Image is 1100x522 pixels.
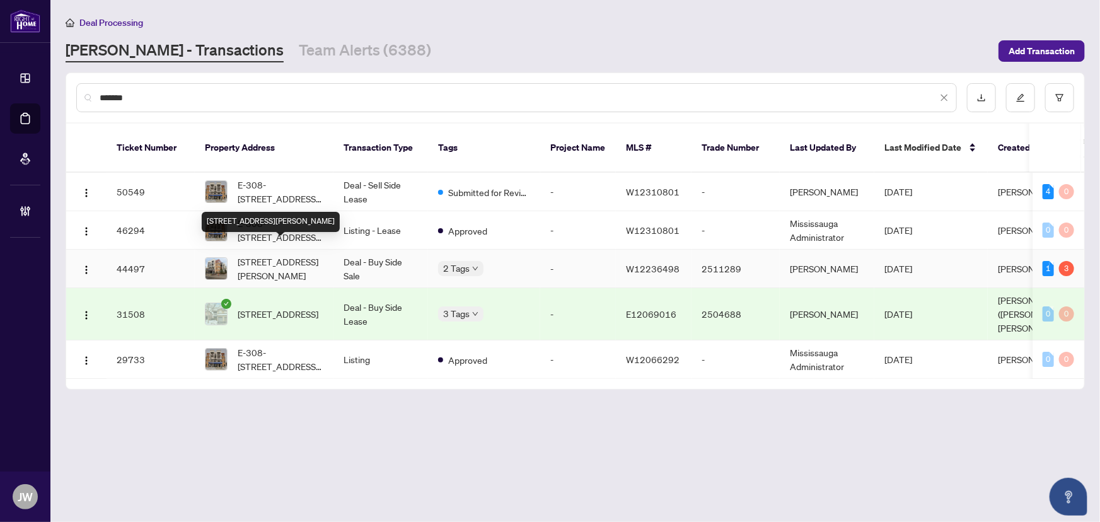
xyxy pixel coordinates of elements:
td: 44497 [107,250,195,288]
th: Tags [428,124,540,173]
a: Team Alerts (6388) [299,40,431,62]
span: W12236498 [626,263,680,274]
td: - [540,211,616,250]
a: [PERSON_NAME] - Transactions [66,40,284,62]
span: Approved [448,353,487,367]
button: edit [1006,83,1035,112]
span: [STREET_ADDRESS][PERSON_NAME] [238,255,323,282]
span: [DATE] [884,354,912,365]
th: Transaction Type [333,124,428,173]
td: - [692,211,780,250]
td: [PERSON_NAME] [780,288,874,340]
div: 0 [1059,184,1074,199]
th: Trade Number [692,124,780,173]
div: 4 [1043,184,1054,199]
td: Deal - Buy Side Sale [333,250,428,288]
td: - [540,250,616,288]
span: [DATE] [884,224,912,236]
img: thumbnail-img [206,258,227,279]
div: [STREET_ADDRESS][PERSON_NAME] [202,212,340,232]
td: Mississauga Administrator [780,340,874,379]
td: 50549 [107,173,195,211]
span: Deal Processing [79,17,143,28]
td: Listing - Lease [333,211,428,250]
span: filter [1055,93,1064,102]
span: Approved [448,224,487,238]
span: [PERSON_NAME] ([PERSON_NAME]) [PERSON_NAME] [998,294,1071,333]
button: Logo [76,304,96,324]
span: E12069016 [626,308,676,320]
img: Logo [81,265,91,275]
span: home [66,18,74,27]
td: 46294 [107,211,195,250]
td: 31508 [107,288,195,340]
th: Project Name [540,124,616,173]
span: Last Modified Date [884,141,961,154]
span: [PERSON_NAME] [998,263,1066,274]
div: 1 [1043,261,1054,276]
img: thumbnail-img [206,181,227,202]
span: Submitted for Review [448,185,530,199]
img: thumbnail-img [206,349,227,370]
span: W12310801 [626,186,680,197]
button: filter [1045,83,1074,112]
span: W12066292 [626,354,680,365]
div: 0 [1059,306,1074,322]
span: [DATE] [884,186,912,197]
button: Logo [76,220,96,240]
span: edit [1016,93,1025,102]
span: [DATE] [884,263,912,274]
button: download [967,83,996,112]
div: 0 [1059,352,1074,367]
td: - [692,340,780,379]
div: 0 [1059,223,1074,238]
span: 2 Tags [443,261,470,275]
img: Logo [81,310,91,320]
span: download [977,93,986,102]
img: Logo [81,226,91,236]
td: [PERSON_NAME] [780,250,874,288]
span: E-308-[STREET_ADDRESS][PERSON_NAME] [238,178,323,206]
td: Listing [333,340,428,379]
img: Logo [81,188,91,198]
th: Created By [988,124,1063,173]
td: 29733 [107,340,195,379]
span: [STREET_ADDRESS] [238,307,318,321]
th: Last Updated By [780,124,874,173]
td: Deal - Sell Side Lease [333,173,428,211]
span: 3 Tags [443,306,470,321]
div: 0 [1043,306,1054,322]
span: E-308-[STREET_ADDRESS][PERSON_NAME] [238,345,323,373]
th: Property Address [195,124,333,173]
img: thumbnail-img [206,303,227,325]
td: - [540,288,616,340]
td: - [692,173,780,211]
span: close [940,93,949,102]
td: Mississauga Administrator [780,211,874,250]
button: Logo [76,182,96,202]
span: JW [18,488,33,506]
td: 2511289 [692,250,780,288]
div: 0 [1043,223,1054,238]
td: 2504688 [692,288,780,340]
span: Add Transaction [1009,41,1075,61]
th: Ticket Number [107,124,195,173]
span: check-circle [221,299,231,309]
th: MLS # [616,124,692,173]
img: logo [10,9,40,33]
button: Add Transaction [999,40,1085,62]
span: down [472,265,478,272]
span: W12310801 [626,224,680,236]
td: Deal - Buy Side Lease [333,288,428,340]
td: - [540,173,616,211]
img: Logo [81,356,91,366]
span: [PERSON_NAME] [998,186,1066,197]
div: 3 [1059,261,1074,276]
td: [PERSON_NAME] [780,173,874,211]
button: Logo [76,258,96,279]
span: [PERSON_NAME] [998,354,1066,365]
button: Open asap [1050,478,1087,516]
span: down [472,311,478,317]
button: Logo [76,349,96,369]
td: - [540,340,616,379]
